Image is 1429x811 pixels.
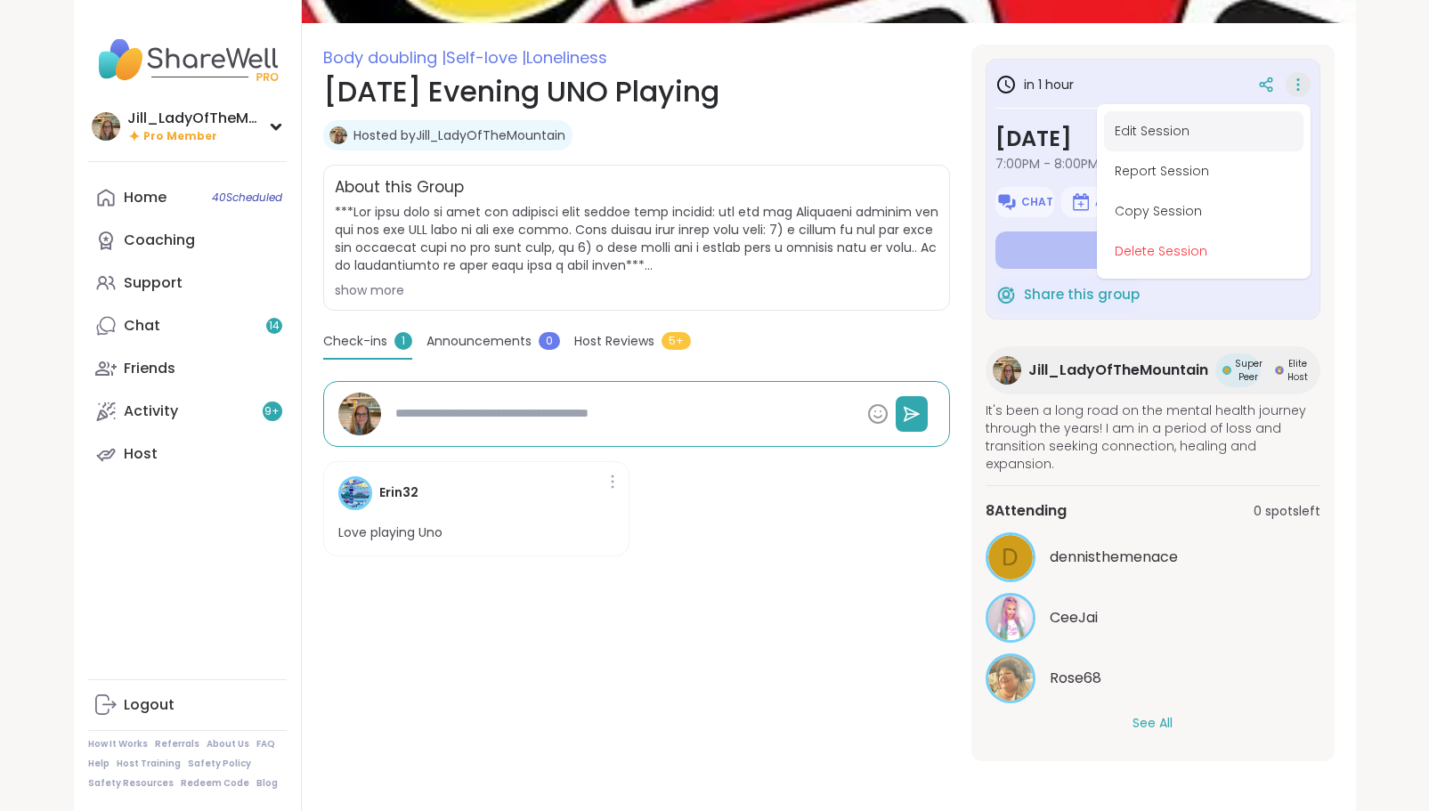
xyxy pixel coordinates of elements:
[1028,360,1208,381] span: Jill_LadyOfTheMountain
[323,46,446,69] span: Body doubling |
[353,126,565,144] a: Hosted byJill_LadyOfTheMountain
[986,346,1320,394] a: Jill_LadyOfTheMountainJill_LadyOfTheMountainSuper PeerSuper PeerElite HostElite Host
[993,356,1021,385] img: Jill_LadyOfTheMountain
[1222,366,1231,375] img: Super Peer
[1104,191,1303,231] button: Copy Session
[188,758,251,770] a: Safety Policy
[88,347,287,390] a: Friends
[335,176,464,199] h2: About this Group
[124,273,183,293] div: Support
[662,332,691,350] span: 5+
[88,304,287,347] a: Chat14
[124,188,166,207] div: Home
[124,359,175,378] div: Friends
[1235,357,1263,384] span: Super Peer
[88,176,287,219] a: Home40Scheduled
[88,684,287,726] a: Logout
[338,524,443,542] p: Love playing Uno
[1070,191,1092,213] img: ShareWell Logomark
[338,393,381,435] img: Jill_LadyOfTheMountain
[1095,195,1200,209] span: Add to Calendar
[88,262,287,304] a: Support
[1254,502,1320,521] span: 0 spots left
[986,593,1320,643] a: CeeJaiCeeJai
[329,126,347,144] img: Jill_LadyOfTheMountain
[88,433,287,475] a: Host
[256,777,278,790] a: Blog
[995,155,1311,173] span: 7:00PM - 8:00PM EDT
[446,46,526,69] span: Self-love |
[986,532,1320,582] a: ddennisthemenace
[88,738,148,750] a: How It Works
[341,479,369,507] img: Erin32
[995,284,1017,305] img: ShareWell Logomark
[1024,285,1140,305] span: Share this group
[335,203,938,274] span: ***Lor ipsu dolo si amet con adipisci elit seddoe temp incidid: utl etd mag Aliquaeni adminim ven...
[1287,357,1308,384] span: Elite Host
[995,74,1074,95] h3: in 1 hour
[1061,187,1209,217] button: Add to Calendar
[88,777,174,790] a: Safety Resources
[1050,668,1101,689] span: Rose68
[988,596,1033,640] img: CeeJai
[995,187,1054,217] button: Chat
[212,191,282,205] span: 40 Scheduled
[995,276,1140,313] button: Share this group
[181,777,249,790] a: Redeem Code
[124,401,178,421] div: Activity
[986,500,1067,522] span: 8 Attending
[124,231,195,250] div: Coaching
[88,28,287,91] img: ShareWell Nav Logo
[379,483,418,502] h4: Erin32
[143,129,217,144] span: Pro Member
[269,319,280,334] span: 14
[335,281,938,299] div: show more
[88,390,287,433] a: Activity9+
[127,109,261,128] div: Jill_LadyOfTheMountain
[1050,547,1178,568] span: dennisthemenace
[995,123,1311,155] h3: [DATE]
[264,404,280,419] span: 9 +
[526,46,607,69] span: Loneliness
[1021,195,1053,209] span: Chat
[1275,366,1284,375] img: Elite Host
[323,70,950,113] h1: [DATE] Evening UNO Playing
[1104,111,1303,151] button: Edit Session
[574,332,654,351] span: Host Reviews
[124,316,160,336] div: Chat
[995,231,1311,269] button: Enter group
[124,695,175,715] div: Logout
[1104,151,1303,191] button: Report Session
[426,332,532,351] span: Announcements
[986,653,1320,703] a: Rose68Rose68
[256,738,275,750] a: FAQ
[88,758,110,770] a: Help
[1050,607,1098,629] span: CeeJai
[92,112,120,141] img: Jill_LadyOfTheMountain
[986,401,1320,473] span: It's been a long road on the mental health journey through the years! I am in a period of loss an...
[394,332,412,350] span: 1
[1002,540,1019,575] span: d
[988,656,1033,701] img: Rose68
[88,219,287,262] a: Coaching
[117,758,181,770] a: Host Training
[539,332,560,350] span: 0
[323,332,387,351] span: Check-ins
[996,191,1018,213] img: ShareWell Logomark
[1133,714,1173,733] button: See All
[155,738,199,750] a: Referrals
[207,738,249,750] a: About Us
[1104,231,1303,272] button: Delete Session
[124,444,158,464] div: Host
